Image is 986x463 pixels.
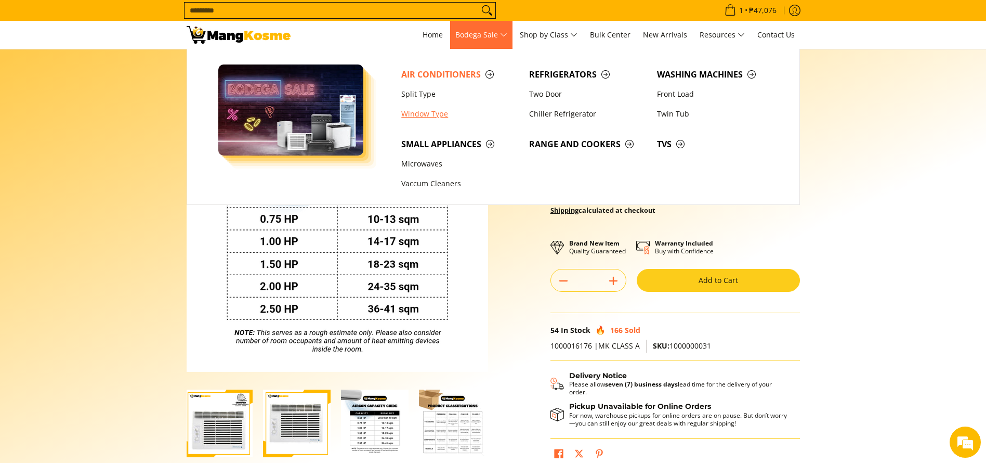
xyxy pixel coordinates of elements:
img: Kelvinator 0.75 HP Deluxe Eco, Window-Type Air Conditioner (Class A)-1 [185,390,253,457]
div: Minimize live chat window [170,5,195,30]
strong: Warranty Included [655,239,713,248]
a: Home [417,21,448,49]
a: Twin Tub [652,104,780,124]
span: • [721,5,780,16]
img: Kelvinator 0.75 HP Deluxe Eco, Window-Type Air Conditioner (Class A)-4 [419,390,487,457]
p: Quality Guaranteed [569,239,626,255]
span: Small Appliances [401,138,519,151]
a: Range and Cookers [524,134,652,154]
img: Kelvinator 0.75 HP Deluxe Eco, Window-Type Air Conditioner (Class A) [187,70,488,372]
p: For now, warehouse pickups for online orders are on pause. But don’t worry—you can still enjoy ou... [569,411,790,427]
strong: Pickup Unavailable for Online Orders [569,402,711,411]
span: 1000000031 [653,341,711,351]
img: Kelvinator 0.75 HP Deluxe Eco, Window-Type Air Conditioner (Class A)-3 [341,390,409,457]
a: Shipping [550,205,579,215]
a: Contact Us [752,21,800,49]
span: Bodega Sale [455,29,507,42]
span: SKU: [653,341,669,351]
a: Small Appliances [396,134,524,154]
span: Washing Machines [657,68,774,81]
nav: Main Menu [301,21,800,49]
span: 1 [738,7,745,14]
span: New Arrivals [643,30,687,40]
span: 166 [610,325,623,335]
span: Resources [700,29,745,42]
img: Bodega Sale [218,65,364,156]
a: Chiller Refrigerator [524,104,652,124]
strong: calculated at checkout [550,205,655,215]
span: 54 [550,325,559,335]
a: Vaccum Cleaners [396,174,524,194]
a: Window Type [396,104,524,124]
p: Buy with Confidence [655,239,714,255]
strong: Delivery Notice [569,371,627,380]
img: Kelvinator 0.75 HP Deluxe Eco, Window-Type Aircon l Mang Kosme [187,26,291,44]
a: Refrigerators [524,65,652,84]
a: Bulk Center [585,21,636,49]
span: Shop by Class [520,29,577,42]
a: Front Load [652,84,780,104]
button: Subtract [551,273,576,289]
a: Microwaves [396,154,524,174]
a: Air Conditioners [396,65,524,84]
span: Sold [625,325,640,335]
a: Washing Machines [652,65,780,84]
span: ₱47,076 [747,7,778,14]
span: Home [423,30,443,40]
a: Shop by Class [515,21,583,49]
button: Search [479,3,495,18]
a: TVs [652,134,780,154]
span: 1000016176 |MK CLASS A [550,341,640,351]
button: Add to Cart [637,269,800,292]
span: Air Conditioners [401,68,519,81]
span: In Stock [561,325,590,335]
textarea: Type your message and hit 'Enter' [5,284,198,320]
a: New Arrivals [638,21,692,49]
span: We're online! [60,131,143,236]
a: Two Door [524,84,652,104]
span: Contact Us [757,30,795,40]
button: Add [601,273,626,289]
p: Please allow lead time for the delivery of your order. [569,380,790,396]
span: TVs [657,138,774,151]
span: Bulk Center [590,30,630,40]
span: Range and Cookers [529,138,647,151]
button: Shipping & Delivery [550,371,790,396]
div: Chat with us now [54,58,175,72]
a: Split Type [396,84,524,104]
a: Resources [694,21,750,49]
img: kelvinator-.75hp-deluxe-eco-window-type-aircon-class-b-full-view-mang-kosme [263,390,331,457]
strong: Brand New Item [569,239,620,248]
strong: seven (7) business days [605,380,678,389]
span: Refrigerators [529,68,647,81]
a: Bodega Sale [450,21,512,49]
